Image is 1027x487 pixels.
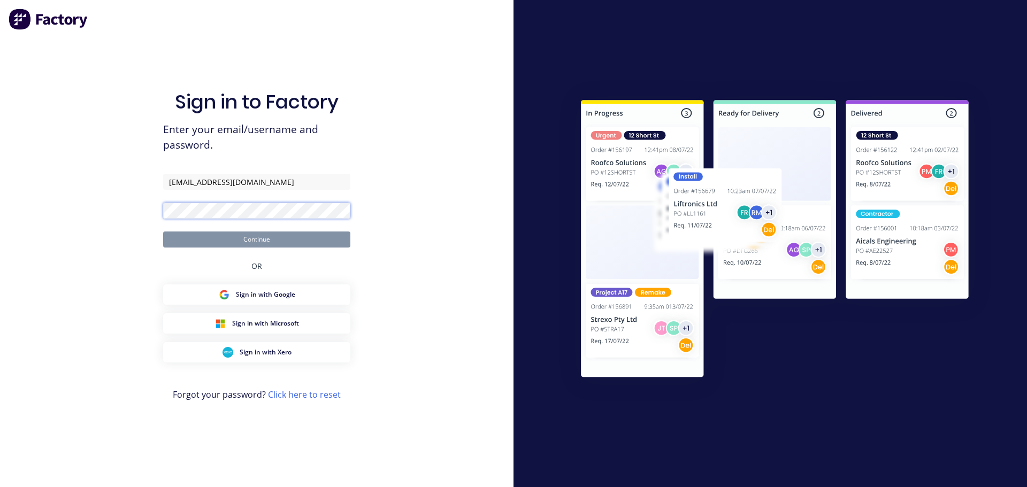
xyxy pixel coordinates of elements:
a: Click here to reset [268,389,341,400]
div: OR [251,248,262,284]
h1: Sign in to Factory [175,90,339,113]
input: Email/Username [163,174,350,190]
img: Google Sign in [219,289,229,300]
button: Continue [163,231,350,248]
img: Xero Sign in [223,347,233,358]
span: Sign in with Google [236,290,295,299]
span: Forgot your password? [173,388,341,401]
button: Google Sign inSign in with Google [163,284,350,305]
img: Microsoft Sign in [215,318,226,329]
span: Sign in with Microsoft [232,319,299,328]
span: Sign in with Xero [240,347,292,357]
span: Enter your email/username and password. [163,122,350,153]
button: Microsoft Sign inSign in with Microsoft [163,313,350,334]
img: Factory [9,9,89,30]
img: Sign in [557,79,992,403]
button: Xero Sign inSign in with Xero [163,342,350,362]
